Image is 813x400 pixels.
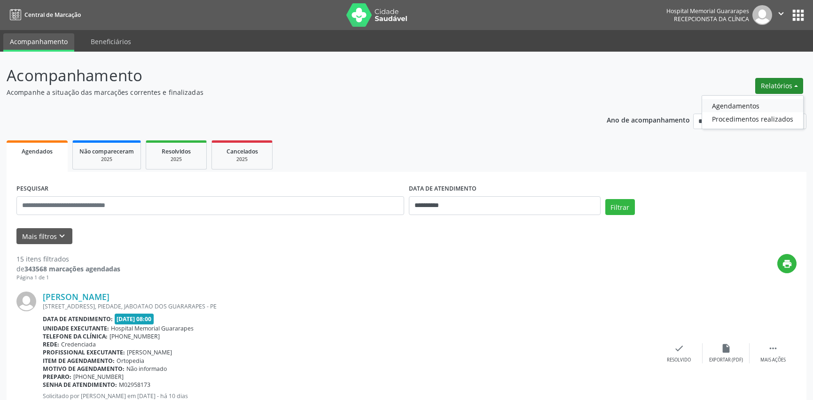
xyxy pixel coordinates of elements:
[162,147,191,155] span: Resolvidos
[43,381,117,389] b: Senha de atendimento:
[43,332,108,340] b: Telefone da clínica:
[43,348,125,356] b: Profissional executante:
[721,343,731,354] i: insert_drive_file
[16,264,120,274] div: de
[16,182,48,196] label: PESQUISAR
[16,254,120,264] div: 15 itens filtrados
[666,7,749,15] div: Hospital Memorial Guararapes
[219,156,266,163] div: 2025
[772,5,790,25] button: 
[43,373,71,381] b: Preparo:
[24,264,120,273] strong: 343568 marcações agendadas
[674,15,749,23] span: Recepcionista da clínica
[111,324,194,332] span: Hospital Memorial Guararapes
[117,357,144,365] span: Ortopedia
[605,199,635,215] button: Filtrar
[73,373,124,381] span: [PHONE_NUMBER]
[709,357,743,363] div: Exportar (PDF)
[674,343,684,354] i: check
[777,254,797,273] button: print
[16,228,72,245] button: Mais filtroskeyboard_arrow_down
[43,324,109,332] b: Unidade executante:
[16,292,36,311] img: img
[43,302,656,310] div: [STREET_ADDRESS], PIEDADE, JABOATAO DOS GUARARAPES - PE
[115,314,154,324] span: [DATE] 08:00
[702,112,803,125] a: Procedimentos realizados
[16,274,120,282] div: Página 1 de 1
[752,5,772,25] img: img
[84,33,138,50] a: Beneficiários
[79,156,134,163] div: 2025
[43,365,125,373] b: Motivo de agendamento:
[109,332,160,340] span: [PHONE_NUMBER]
[227,147,258,155] span: Cancelados
[43,315,113,323] b: Data de atendimento:
[127,348,172,356] span: [PERSON_NAME]
[7,64,566,87] p: Acompanhamento
[126,365,167,373] span: Não informado
[57,231,67,241] i: keyboard_arrow_down
[607,114,690,125] p: Ano de acompanhamento
[768,343,778,354] i: 
[3,33,74,52] a: Acompanhamento
[409,182,477,196] label: DATA DE ATENDIMENTO
[43,340,59,348] b: Rede:
[43,292,109,302] a: [PERSON_NAME]
[755,78,803,94] button: Relatórios
[760,357,786,363] div: Mais ações
[24,11,81,19] span: Central de Marcação
[782,259,792,269] i: print
[667,357,691,363] div: Resolvido
[153,156,200,163] div: 2025
[776,8,786,19] i: 
[790,7,806,23] button: apps
[119,381,150,389] span: M02958173
[702,99,803,112] a: Agendamentos
[79,147,134,155] span: Não compareceram
[61,340,96,348] span: Credenciada
[7,87,566,97] p: Acompanhe a situação das marcações correntes e finalizadas
[702,95,804,129] ul: Relatórios
[22,147,53,155] span: Agendados
[7,7,81,23] a: Central de Marcação
[43,357,115,365] b: Item de agendamento:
